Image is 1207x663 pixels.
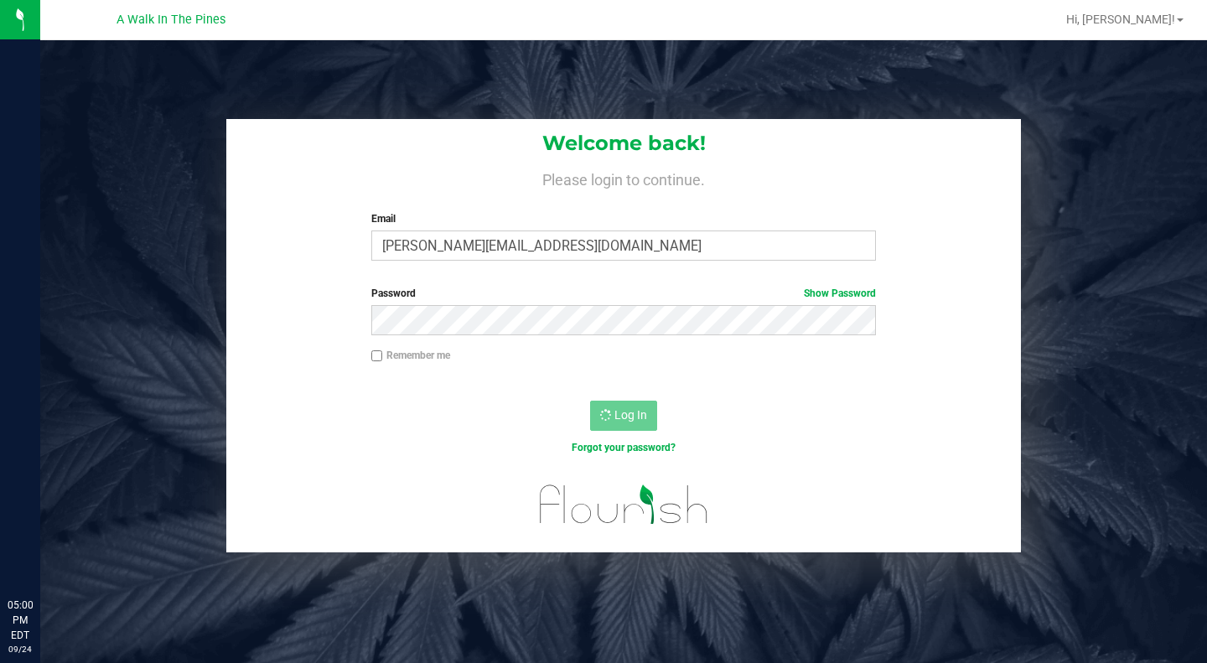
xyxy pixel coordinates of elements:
input: Remember me [371,350,383,362]
h4: Please login to continue. [226,168,1021,188]
span: Log In [614,408,647,422]
a: Forgot your password? [572,442,676,453]
span: Password [371,287,416,299]
p: 09/24 [8,643,33,655]
a: Show Password [804,287,876,299]
span: A Walk In The Pines [117,13,225,27]
p: 05:00 PM EDT [8,598,33,643]
label: Remember me [371,348,450,363]
label: Email [371,211,876,226]
button: Log In [590,401,657,431]
img: flourish_logo.svg [525,473,723,536]
span: Hi, [PERSON_NAME]! [1066,13,1175,26]
h1: Welcome back! [226,132,1021,154]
